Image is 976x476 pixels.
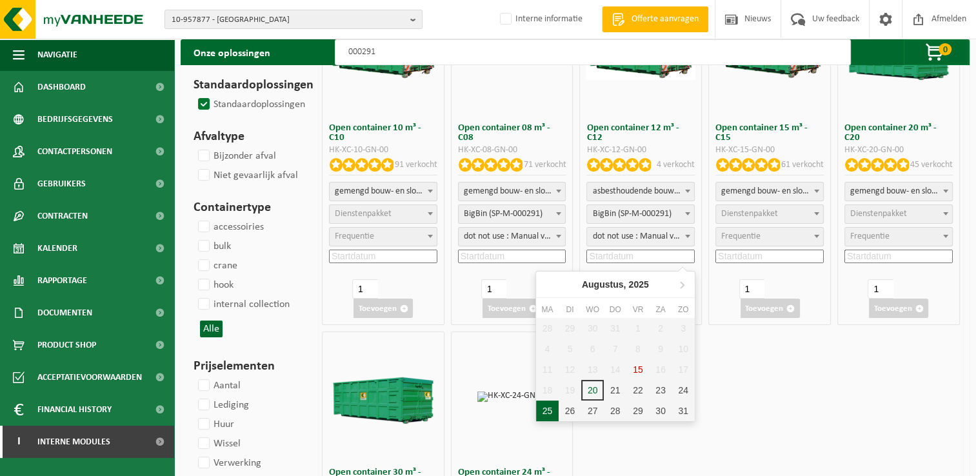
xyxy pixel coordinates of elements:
[195,295,290,314] label: internal collection
[459,183,566,201] span: gemengd bouw- en sloopafval (inert en niet inert)
[626,401,649,421] div: 29
[329,146,437,155] div: HK-XC-10-GN-00
[195,275,234,295] label: hook
[716,183,823,201] span: gemengd bouw- en sloopafval (inert en niet inert)
[844,146,953,155] div: HK-XC-20-GN-00
[194,198,299,217] h3: Containertype
[672,303,695,316] div: zo
[868,279,893,299] input: 1
[195,95,305,114] label: Standaardoplossingen
[195,376,241,395] label: Aantal
[715,250,824,263] input: Startdatum
[164,10,423,29] button: 10-957877 - [GEOGRAPHIC_DATA]
[200,321,223,337] button: Alle
[604,303,626,316] div: do
[781,158,824,172] p: 61 verkocht
[195,217,264,237] label: accessoiries
[844,123,953,143] h3: Open container 20 m³ - C20
[458,250,566,263] input: Startdatum
[536,401,559,421] div: 25
[850,232,890,241] span: Frequentie
[715,182,824,201] span: gemengd bouw- en sloopafval (inert en niet inert)
[587,205,694,223] span: BigBin (SP-M-000291)
[721,232,761,241] span: Frequentie
[195,146,276,166] label: Bijzonder afval
[497,10,583,29] label: Interne informatie
[536,303,559,316] div: ma
[649,380,672,401] div: 23
[37,168,86,200] span: Gebruikers
[194,357,299,376] h3: Prijselementen
[477,392,547,402] img: HK-XC-24-GN-00
[586,123,695,143] h3: Open container 12 m³ - C12
[657,158,695,172] p: 4 verkocht
[910,158,953,172] p: 45 verkocht
[481,279,506,299] input: 1
[715,123,824,143] h3: Open container 15 m³ - C15
[581,380,604,401] div: 20
[195,415,234,434] label: Huur
[626,380,649,401] div: 22
[559,303,581,316] div: di
[335,232,374,241] span: Frequentie
[195,434,241,453] label: Wissel
[37,329,96,361] span: Product Shop
[587,183,694,201] span: asbesthoudende bouwmaterialen cementgebonden (hechtgebonden)
[844,182,953,201] span: gemengd bouw- en sloopafval (inert en niet inert)
[195,453,261,473] label: Verwerking
[194,127,299,146] h3: Afvaltype
[602,6,708,32] a: Offerte aanvragen
[37,361,142,393] span: Acceptatievoorwaarden
[195,166,298,185] label: Niet gevaarlijk afval
[672,401,695,421] div: 31
[586,146,695,155] div: HK-XC-12-GN-00
[335,209,392,219] span: Dienstenpakket
[559,401,581,421] div: 26
[37,264,87,297] span: Rapportage
[194,75,299,95] h3: Standaardoplossingen
[172,10,405,30] span: 10-957877 - [GEOGRAPHIC_DATA]
[577,274,654,295] div: Augustus,
[458,146,566,155] div: HK-XC-08-GN-00
[586,250,695,263] input: Startdatum
[352,279,377,299] input: 1
[458,204,566,224] span: BigBin (SP-M-000291)
[37,426,110,458] span: Interne modules
[195,395,249,415] label: Lediging
[604,401,626,421] div: 28
[354,299,413,318] button: Toevoegen
[581,401,604,421] div: 27
[586,204,695,224] span: BigBin (SP-M-000291)
[604,380,626,401] div: 21
[628,280,648,289] i: 2025
[37,200,88,232] span: Contracten
[649,303,672,316] div: za
[459,228,566,246] span: dot not use : Manual voor MyVanheede
[626,303,649,316] div: vr
[581,303,604,316] div: wo
[458,123,566,143] h3: Open container 08 m³ - C08
[586,182,695,201] span: asbesthoudende bouwmaterialen cementgebonden (hechtgebonden)
[586,227,695,246] span: dot not use : Manual voor MyVanheede
[523,158,566,172] p: 71 verkocht
[459,205,566,223] span: BigBin (SP-M-000291)
[335,39,851,65] input: Zoeken
[649,401,672,421] div: 30
[329,182,437,201] span: gemengd bouw- en sloopafval (inert en niet inert)
[329,250,437,263] input: Startdatum
[181,39,283,65] h2: Onze oplossingen
[195,237,231,256] label: bulk
[37,39,77,71] span: Navigatie
[628,13,702,26] span: Offerte aanvragen
[37,135,112,168] span: Contactpersonen
[330,183,437,201] span: gemengd bouw- en sloopafval (inert en niet inert)
[869,299,928,318] button: Toevoegen
[458,227,566,246] span: dot not use : Manual voor MyVanheede
[850,209,907,219] span: Dienstenpakket
[328,369,438,424] img: HK-XC-30-GN-00
[904,39,968,65] button: 0
[587,228,694,246] span: dot not use : Manual voor MyVanheede
[329,123,437,143] h3: Open container 10 m³ - C10
[844,250,953,263] input: Startdatum
[195,256,237,275] label: crane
